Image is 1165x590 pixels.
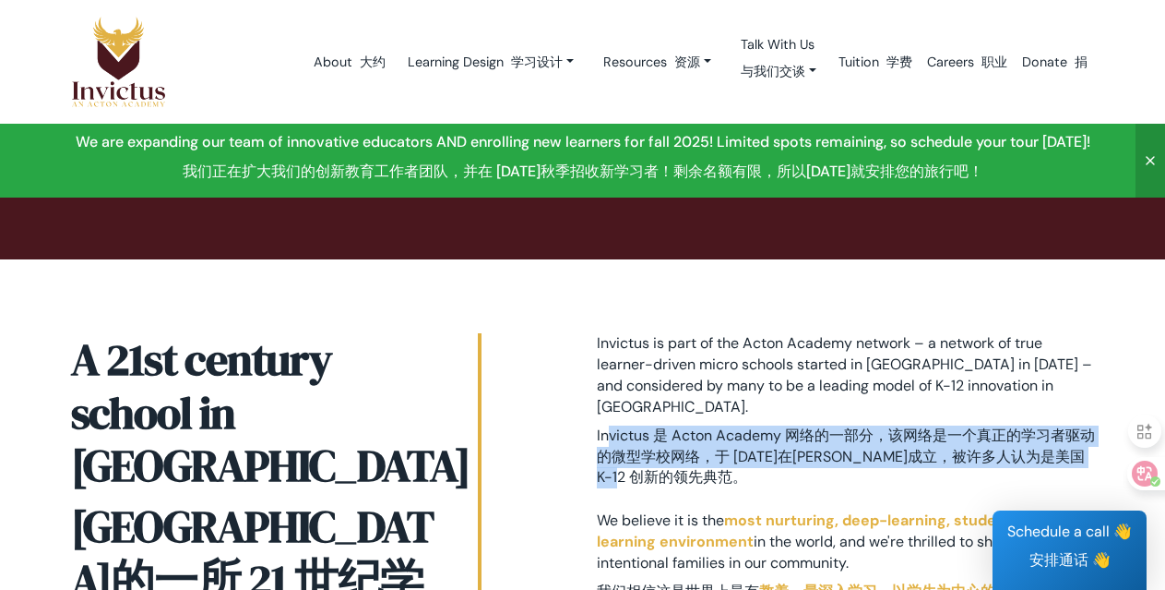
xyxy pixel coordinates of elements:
a: Resources 资源 [588,45,726,79]
a: Donate 捐 [1015,23,1095,102]
div: Schedule a call 👋 [993,511,1147,590]
a: Careers 职业 [920,23,1015,102]
font: 学习设计 [511,54,563,70]
font: Invictus 是 Acton Academy 网络的一部分，该网络是一个真正的学习者驱动的微型学校网络，于 [DATE]在[PERSON_NAME]成立，被许多人认为是美国 K-12 创新的... [597,426,1095,488]
font: 与我们交谈 [741,63,805,79]
a: Talk With Us与我们交谈 [726,28,831,95]
a: About 大约 [306,23,393,102]
font: 学费 [886,54,912,70]
a: Tuition 学费 [831,23,920,102]
font: 职业 [981,54,1007,70]
p: Invictus is part of the Acton Academy network – a network of true learner-driven micro schools st... [597,333,1095,496]
span: most nurturing, deep-learning, student-centered learning environment [597,511,1088,551]
font: 安排通话 👋 [1029,550,1111,570]
font: 捐 [1075,54,1088,70]
font: 资源 [674,54,700,70]
a: Learning Design 学习设计 [393,45,588,79]
img: Logo [71,16,167,108]
font: 大约 [360,54,386,70]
